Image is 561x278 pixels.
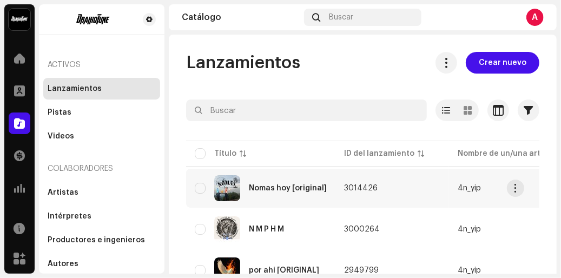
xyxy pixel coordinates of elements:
[48,132,74,141] div: Videos
[329,13,354,22] span: Buscar
[43,52,160,78] re-a-nav-header: Activos
[466,52,539,74] button: Crear nuevo
[9,9,30,30] img: 10370c6a-d0e2-4592-b8a2-38f444b0ca44
[43,253,160,275] re-m-nav-item: Autores
[458,148,558,159] div: Nombre de un/una artista*
[43,229,160,251] re-m-nav-item: Productores e ingenieros
[43,125,160,147] re-m-nav-item: Videos
[249,267,319,274] div: por ahi [ORIGINAL]
[214,148,236,159] div: Título
[214,216,240,242] img: 3eef80bb-3bd1-49d8-808c-84e3144705fc
[43,102,160,123] re-m-nav-item: Pistas
[48,108,71,117] div: Pistas
[344,148,414,159] div: ID del lanzamiento
[214,175,240,201] img: 30be21bc-1835-4403-bd44-02a65819c14b
[479,52,526,74] span: Crear nuevo
[48,84,102,93] div: Lanzamientos
[249,226,284,233] div: N M P H M
[43,156,160,182] re-a-nav-header: Colaboradores
[186,100,427,121] input: Buscar
[458,184,481,192] div: 4n_yip
[344,226,380,233] span: 3000264
[43,206,160,227] re-m-nav-item: Intérpretes
[43,182,160,203] re-m-nav-item: Artistas
[182,13,300,22] div: Catálogo
[48,188,78,197] div: Artistas
[43,78,160,100] re-m-nav-item: Lanzamientos
[458,267,481,274] div: 4n_yip
[48,260,78,268] div: Autores
[48,236,145,244] div: Productores e ingenieros
[48,212,91,221] div: Intérpretes
[344,267,379,274] span: 2949799
[344,184,378,192] span: 3014426
[48,13,138,26] img: fa294d24-6112-42a8-9831-6e0cd3b5fa40
[458,226,481,233] div: 4n_yip
[526,9,544,26] div: A
[186,52,300,74] span: Lanzamientos
[249,184,327,192] div: Nomas hoy [original]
